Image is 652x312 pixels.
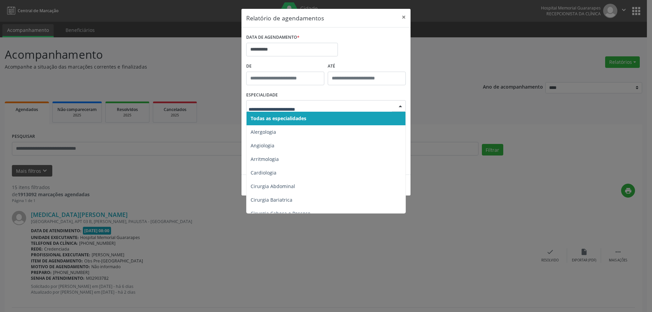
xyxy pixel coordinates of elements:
label: ESPECIALIDADE [246,90,278,100]
span: Cirurgia Abdominal [251,183,295,189]
label: ATÉ [328,61,406,72]
h5: Relatório de agendamentos [246,14,324,22]
label: DATA DE AGENDAMENTO [246,32,300,43]
span: Todas as especialidades [251,115,306,122]
span: Angiologia [251,142,274,149]
button: Close [397,9,411,25]
span: Cirurgia Bariatrica [251,197,292,203]
span: Cardiologia [251,169,276,176]
label: De [246,61,324,72]
span: Arritmologia [251,156,279,162]
span: Alergologia [251,129,276,135]
span: Cirurgia Cabeça e Pescoço [251,210,310,217]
